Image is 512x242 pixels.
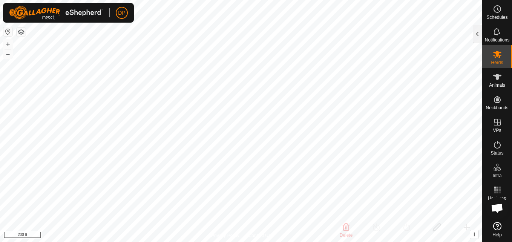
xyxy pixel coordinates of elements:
span: VPs [493,128,501,133]
span: Status [491,151,503,155]
span: Help [492,233,502,237]
span: Heatmap [488,196,506,201]
span: Herds [491,60,503,65]
span: Schedules [486,15,507,20]
a: Privacy Policy [211,232,239,239]
span: Infra [492,173,501,178]
span: DP [118,9,125,17]
button: – [3,49,12,58]
span: Notifications [485,38,509,42]
button: i [470,230,478,239]
button: Map Layers [17,28,26,37]
span: i [474,231,475,237]
button: Reset Map [3,27,12,36]
img: Gallagher Logo [9,6,103,20]
span: Animals [489,83,505,87]
a: Contact Us [248,232,271,239]
button: + [3,40,12,49]
a: Open chat [486,197,509,219]
span: Neckbands [486,106,508,110]
a: Help [482,219,512,240]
